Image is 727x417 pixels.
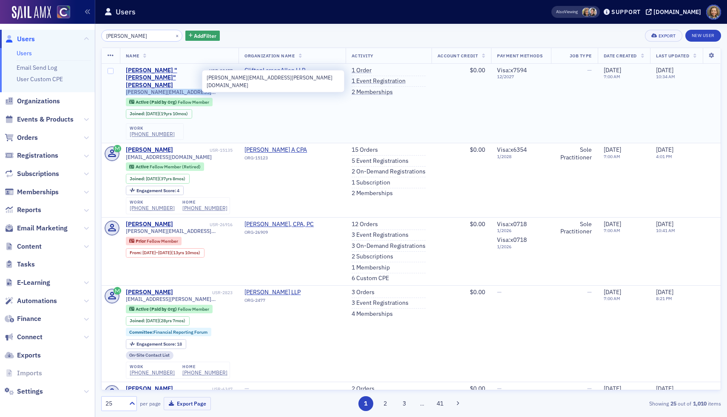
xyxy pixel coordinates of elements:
[244,67,340,82] a: CliftonLarsonAllen LLP – [GEOGRAPHIC_DATA]
[244,221,322,228] span: Claire Sonnier, CPA, PC
[130,369,175,376] a: [PHONE_NUMBER]
[244,155,322,164] div: ORG-15123
[352,264,390,272] a: 1 Membership
[146,318,185,323] div: (28yrs 7mos)
[497,228,545,233] span: 1 / 2026
[17,205,41,215] span: Reports
[136,187,177,193] span: Engagement Score :
[244,221,322,228] a: [PERSON_NAME], CPA, PC
[126,351,174,360] div: On-Site Contact List
[136,99,178,105] span: Active (Paid by Org)
[556,9,578,15] span: Viewing
[116,7,136,17] h1: Users
[130,250,142,255] span: From :
[129,329,207,335] a: Committee:Financial Reporting Forum
[142,250,156,255] span: [DATE]
[352,221,378,228] a: 12 Orders
[352,53,374,59] span: Activity
[5,314,41,323] a: Finance
[570,53,592,59] span: Job Type
[5,351,41,360] a: Exports
[587,385,592,392] span: —
[158,250,171,255] span: [DATE]
[12,6,51,20] img: SailAMX
[352,88,393,96] a: 2 Memberships
[497,53,542,59] span: Payment Methods
[497,385,502,392] span: —
[17,169,59,179] span: Subscriptions
[130,131,175,137] div: [PHONE_NUMBER]
[656,66,673,74] span: [DATE]
[174,290,233,295] div: USR-2823
[5,169,59,179] a: Subscriptions
[470,220,485,228] span: $0.00
[126,328,212,336] div: Committee:
[17,260,35,269] span: Tasks
[182,369,227,376] div: [PHONE_NUMBER]
[497,74,545,79] span: 12 / 2027
[57,6,70,19] img: SailAMX
[126,67,208,89] a: [PERSON_NAME] "[PERSON_NAME]" [PERSON_NAME]
[653,8,701,16] div: [DOMAIN_NAME]
[497,66,527,74] span: Visa : x7594
[126,146,173,154] a: [PERSON_NAME]
[17,369,42,378] span: Imports
[352,275,389,282] a: 6 Custom CPE
[5,387,43,396] a: Settings
[352,179,390,187] a: 1 Subscription
[126,289,173,296] div: [PERSON_NAME]
[5,260,35,269] a: Tasks
[136,306,178,312] span: Active (Paid by Org)
[126,109,192,119] div: Joined: 2005-10-31 00:00:00
[174,386,233,392] div: USR-6347
[126,154,212,160] span: [EMAIL_ADDRESS][DOMAIN_NAME]
[397,396,412,411] button: 3
[656,53,689,59] span: Last Updated
[136,164,150,170] span: Active
[146,176,159,182] span: [DATE]
[656,146,673,153] span: [DATE]
[136,341,177,347] span: Engagement Score :
[433,396,448,411] button: 41
[556,9,564,14] div: Also
[126,385,173,393] a: [PERSON_NAME]
[17,49,32,57] a: Users
[470,66,485,74] span: $0.00
[470,146,485,153] span: $0.00
[587,288,592,296] span: —
[645,30,682,42] button: Export
[17,242,42,251] span: Content
[101,30,182,42] input: Search…
[378,396,392,411] button: 2
[126,221,173,228] div: [PERSON_NAME]
[17,75,63,83] a: User Custom CPE
[17,115,74,124] span: Events & Products
[646,9,704,15] button: [DOMAIN_NAME]
[497,288,502,296] span: —
[182,200,227,205] div: home
[352,231,409,239] a: 3 Event Registrations
[352,310,393,318] a: 4 Memberships
[129,99,209,105] a: Active (Paid by Org) Fellow Member
[352,190,393,197] a: 2 Memberships
[136,188,179,193] div: 4
[352,253,393,261] a: 2 Subscriptions
[136,238,147,244] span: Prior
[5,278,50,287] a: E-Learning
[130,126,175,131] div: work
[182,364,227,369] div: home
[130,318,146,323] span: Joined :
[51,6,70,20] a: View Homepage
[656,74,675,79] time: 10:34 AM
[17,296,57,306] span: Automations
[470,288,485,296] span: $0.00
[17,224,68,233] span: Email Marketing
[129,306,209,312] a: Active (Paid by Org) Fellow Member
[105,399,124,408] div: 25
[126,296,233,302] span: [EMAIL_ADDRESS][PERSON_NAME][PERSON_NAME][DOMAIN_NAME]
[129,329,153,335] span: Committee :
